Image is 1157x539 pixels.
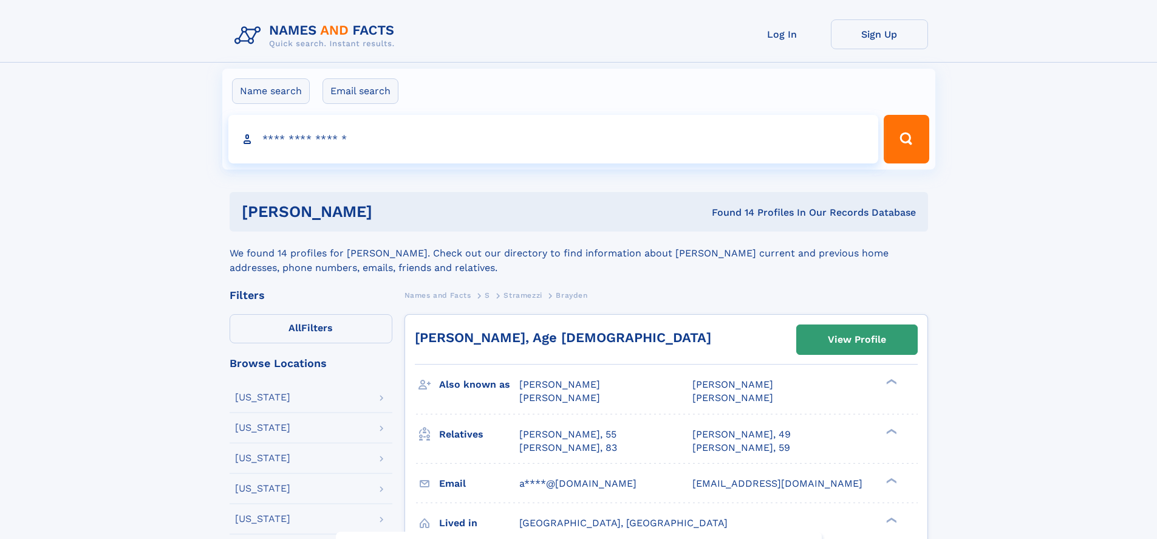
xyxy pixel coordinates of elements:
h3: Email [439,473,519,494]
div: ❯ [883,378,898,386]
span: S [485,291,490,300]
span: [PERSON_NAME] [519,379,600,390]
a: View Profile [797,325,917,354]
label: Name search [232,78,310,104]
button: Search Button [884,115,929,163]
span: All [288,322,301,334]
a: [PERSON_NAME], 55 [519,428,616,441]
div: ❯ [883,427,898,435]
a: Names and Facts [404,287,471,303]
span: [PERSON_NAME] [692,392,773,403]
a: [PERSON_NAME], 49 [692,428,791,441]
div: ❯ [883,516,898,524]
a: [PERSON_NAME], Age [DEMOGRAPHIC_DATA] [415,330,711,345]
div: Found 14 Profiles In Our Records Database [542,206,916,219]
div: ❯ [883,476,898,484]
label: Email search [323,78,398,104]
a: Stramezzi [503,287,542,303]
span: Brayden [556,291,587,300]
label: Filters [230,314,392,343]
div: [US_STATE] [235,393,290,402]
span: [PERSON_NAME] [692,379,773,390]
h3: Also known as [439,374,519,395]
h3: Lived in [439,513,519,534]
span: [PERSON_NAME] [519,392,600,403]
a: S [485,287,490,303]
div: Browse Locations [230,358,392,369]
div: [US_STATE] [235,484,290,493]
div: Filters [230,290,392,301]
a: Log In [734,19,831,49]
div: [US_STATE] [235,423,290,433]
div: View Profile [828,326,886,354]
span: [EMAIL_ADDRESS][DOMAIN_NAME] [692,478,862,489]
h3: Relatives [439,424,519,445]
span: [GEOGRAPHIC_DATA], [GEOGRAPHIC_DATA] [519,517,728,529]
span: Stramezzi [503,291,542,300]
h1: [PERSON_NAME] [242,204,542,219]
img: Logo Names and Facts [230,19,404,52]
input: search input [228,115,879,163]
a: [PERSON_NAME], 59 [692,441,790,455]
a: [PERSON_NAME], 83 [519,441,617,455]
div: We found 14 profiles for [PERSON_NAME]. Check out our directory to find information about [PERSON... [230,232,928,275]
div: [US_STATE] [235,453,290,463]
div: [US_STATE] [235,514,290,524]
a: Sign Up [831,19,928,49]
